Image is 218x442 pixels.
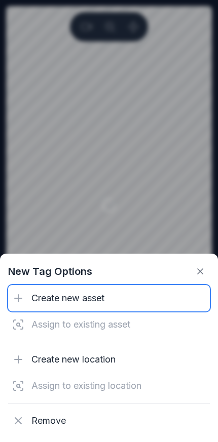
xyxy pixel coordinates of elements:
strong: New Tag Options [8,264,92,278]
div: Create new asset [8,285,210,311]
div: Remove [8,408,210,434]
div: Assign to existing location [8,373,210,399]
div: Create new location [8,346,210,373]
div: Assign to existing asset [8,311,210,338]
